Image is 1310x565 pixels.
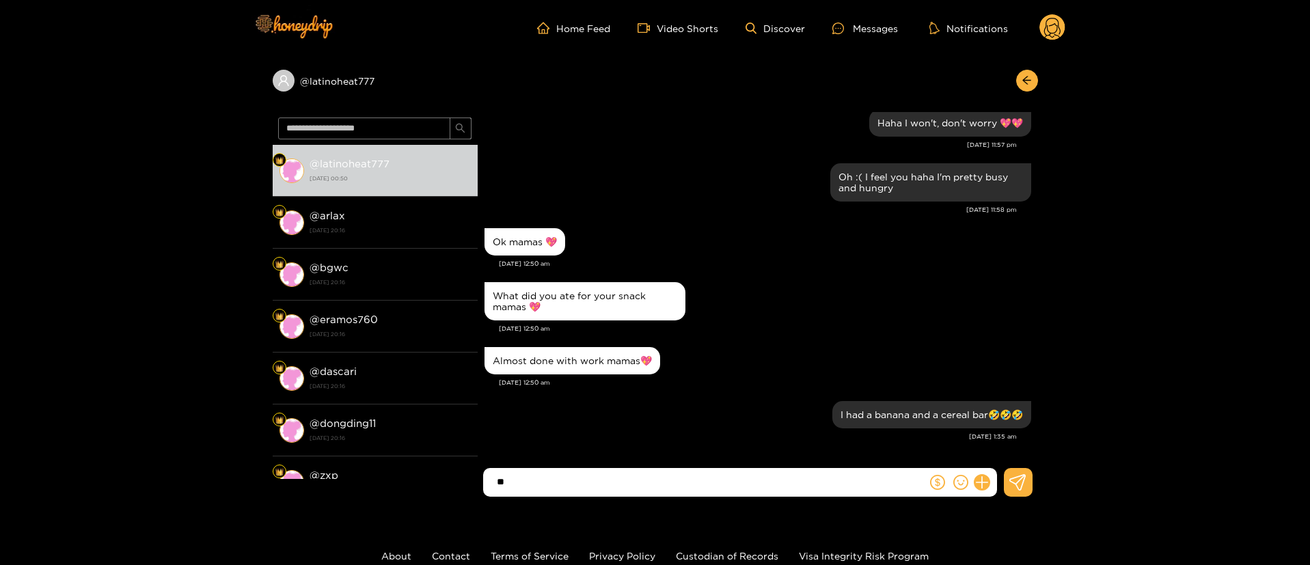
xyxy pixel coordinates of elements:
img: Fan Level [275,416,284,424]
div: [DATE] 11:58 pm [485,205,1017,215]
img: conversation [279,314,304,339]
img: Fan Level [275,468,284,476]
strong: @ zxp [310,469,338,481]
strong: [DATE] 20:16 [310,276,471,288]
button: Notifications [925,21,1012,35]
div: Messages [832,20,898,36]
strong: @ dongding11 [310,417,376,429]
img: conversation [279,159,304,183]
strong: [DATE] 20:16 [310,432,471,444]
strong: @ latinoheat777 [310,158,390,169]
span: video-camera [638,22,657,34]
strong: @ eramos760 [310,314,378,325]
img: Fan Level [275,364,284,372]
span: search [455,123,465,135]
div: [DATE] 12:50 am [499,324,1031,333]
img: conversation [279,418,304,443]
img: Fan Level [275,156,284,165]
strong: [DATE] 00:50 [310,172,471,184]
img: Fan Level [275,312,284,320]
div: What did you ate for your snack mamas 💖 [493,290,677,312]
div: I had a banana and a cereal bar🤣🤣🤣 [841,409,1023,420]
a: Privacy Policy [589,551,655,561]
div: Sep. 18, 12:50 am [485,347,660,374]
a: About [381,551,411,561]
img: Fan Level [275,260,284,268]
img: conversation [279,470,304,495]
img: conversation [279,366,304,391]
div: [DATE] 12:50 am [499,259,1031,268]
strong: [DATE] 20:16 [310,328,471,340]
button: search [450,118,472,139]
img: conversation [279,210,304,235]
div: Sep. 17, 11:57 pm [869,109,1031,137]
a: Video Shorts [638,22,718,34]
div: Sep. 18, 1:35 am [832,401,1031,428]
span: dollar [930,475,945,490]
button: dollar [927,472,948,493]
div: Sep. 18, 12:50 am [485,282,685,320]
strong: [DATE] 20:16 [310,224,471,236]
div: [DATE] 12:50 am [499,378,1031,387]
strong: @ bgwc [310,262,349,273]
span: home [537,22,556,34]
div: Ok mamas 💖 [493,236,557,247]
div: Sep. 17, 11:58 pm [830,163,1031,202]
div: [DATE] 11:57 pm [485,140,1017,150]
span: user [277,74,290,87]
a: Home Feed [537,22,610,34]
div: Almost done with work mamas💖 [493,355,652,366]
a: Discover [746,23,805,34]
strong: [DATE] 20:16 [310,380,471,392]
a: Terms of Service [491,551,569,561]
span: smile [953,475,968,490]
div: Sep. 18, 12:50 am [485,228,565,256]
img: Fan Level [275,208,284,217]
strong: @ dascari [310,366,357,377]
div: [DATE] 1:35 am [485,432,1017,441]
img: conversation [279,262,304,287]
span: arrow-left [1022,75,1032,87]
button: arrow-left [1016,70,1038,92]
div: Oh :( I feel you haha I'm pretty busy and hungry [838,171,1023,193]
div: Haha I won't, don't worry 💖💖 [877,118,1023,128]
div: @latinoheat777 [273,70,478,92]
a: Contact [432,551,470,561]
a: Custodian of Records [676,551,778,561]
strong: @ arlax [310,210,345,221]
a: Visa Integrity Risk Program [799,551,929,561]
